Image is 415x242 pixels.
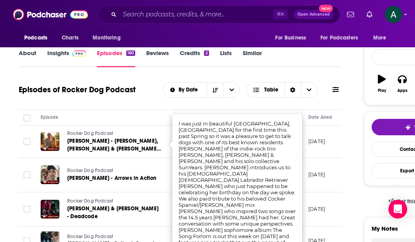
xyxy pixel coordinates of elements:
span: Podcasts [24,32,47,43]
a: Charts [57,30,83,45]
span: Toggle select row [23,138,30,145]
a: Episodes160 [97,49,135,67]
button: open menu [19,30,57,45]
a: Show notifications dropdown [363,8,376,21]
span: Table [264,87,278,93]
a: Credits2 [180,49,209,67]
span: [PERSON_NAME] & [PERSON_NAME] - Deadcode [67,205,159,220]
button: Choose View [246,82,318,98]
h1: Episodes of Rocker Dog Podcast [19,85,136,95]
button: open menu [223,82,240,97]
span: Rocker Dog Podcast [67,198,113,204]
span: Rocker Dog Podcast [67,168,113,173]
a: Lists [220,49,232,67]
span: By Date [179,87,200,93]
a: [PERSON_NAME] - [PERSON_NAME], [PERSON_NAME] & [PERSON_NAME], SunYears [67,137,161,153]
button: Column Actions [291,113,300,122]
span: New [319,5,333,12]
div: Play [378,88,386,93]
span: Logged in as ashley88139 [385,6,402,23]
span: For Business [275,32,306,43]
button: open menu [163,87,207,93]
span: Toggle select row [23,171,30,178]
a: Similar [243,49,262,67]
div: Sort Direction [284,82,301,97]
button: open menu [87,30,131,45]
img: tell me why sparkle [405,124,411,131]
button: Open AdvancedNew [294,10,333,19]
a: About [19,49,36,67]
a: Rocker Dog Podcast [67,233,157,240]
a: [PERSON_NAME] - Arrows in Action [67,174,156,182]
img: Podchaser Pro [72,50,86,57]
img: User Profile [385,6,402,23]
span: For Podcasters [320,32,358,43]
span: [PERSON_NAME] - Arrows in Action [67,175,156,181]
span: ⌘ K [273,9,288,20]
span: More [373,32,386,43]
button: Show profile menu [385,6,402,23]
div: 2 [204,50,209,56]
a: InsightsPodchaser Pro [47,49,86,67]
a: Show notifications dropdown [344,8,357,21]
a: Rocker Dog Podcast [67,167,156,174]
span: Charts [62,32,79,43]
span: Rocker Dog Podcast [67,131,113,136]
span: Rocker Dog Podcast [67,234,113,239]
span: Open Advanced [297,13,330,16]
input: Search podcasts, credits, & more... [120,8,273,21]
span: Monitoring [93,32,120,43]
a: [PERSON_NAME] & [PERSON_NAME] - Deadcode [67,205,161,220]
button: open menu [315,30,369,45]
h2: Choose List sort [163,82,240,98]
div: Open Intercom Messenger [388,200,407,219]
div: Search podcasts, credits, & more... [98,5,340,23]
a: Rocker Dog Podcast [67,130,161,137]
span: [PERSON_NAME] - [PERSON_NAME], [PERSON_NAME] & [PERSON_NAME], SunYears [67,138,161,160]
p: [DATE] [308,138,325,145]
p: [DATE] [308,171,325,178]
span: Toggle select row [23,206,30,213]
button: Play [372,70,392,98]
button: Sort Direction [207,82,223,97]
a: Reviews [146,49,169,67]
p: [DATE] [308,206,325,212]
div: Description [181,113,206,122]
button: open menu [270,30,316,45]
div: Date Aired [308,113,332,122]
button: Apps [392,70,412,98]
img: Podchaser - Follow, Share and Rate Podcasts [13,7,88,22]
a: Rocker Dog Podcast [67,198,161,205]
div: Apps [397,88,408,93]
div: Episode [41,113,58,122]
div: 160 [126,50,135,56]
button: open menu [368,30,396,45]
